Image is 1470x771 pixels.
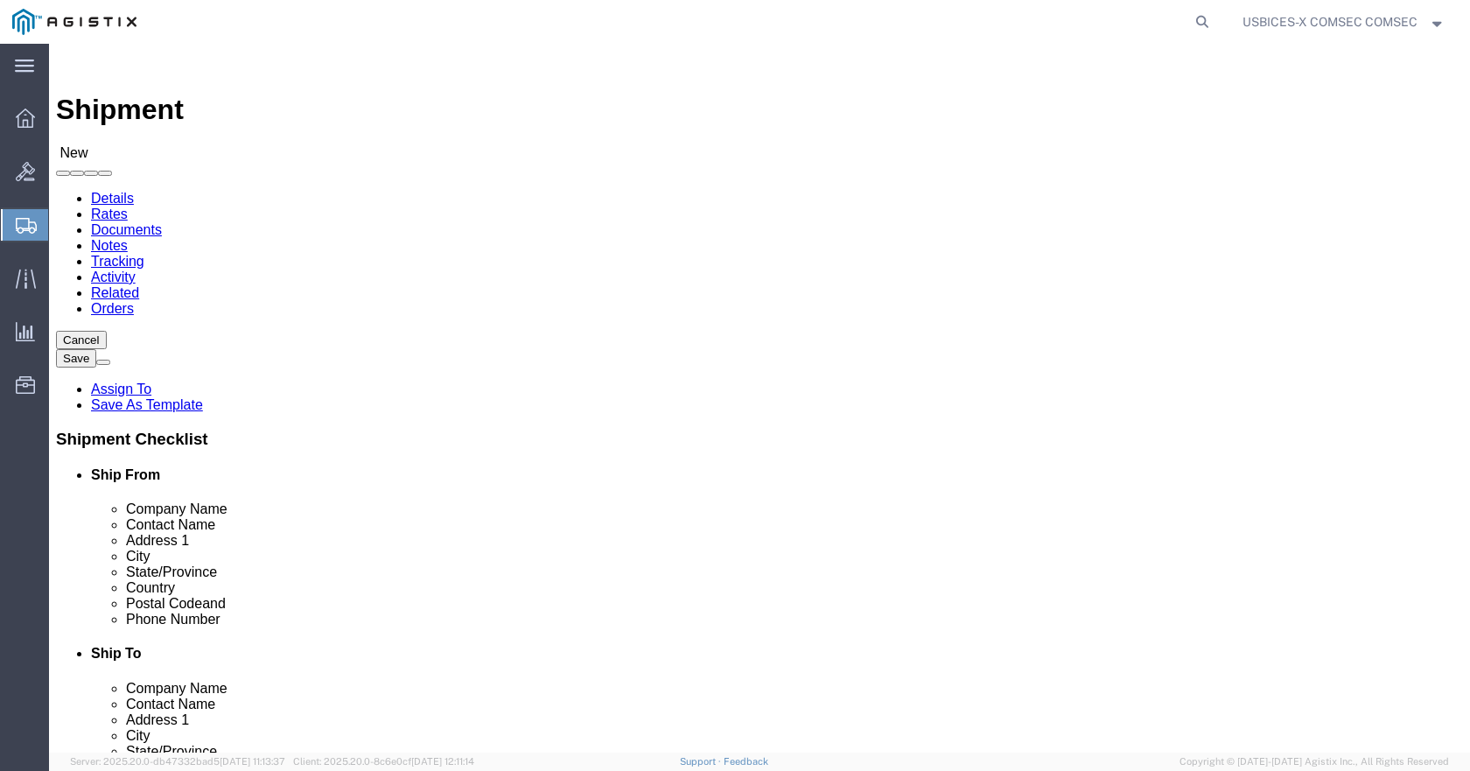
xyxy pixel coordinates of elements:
[12,9,136,35] img: logo
[293,756,474,767] span: Client: 2025.20.0-8c6e0cf
[411,756,474,767] span: [DATE] 12:11:14
[1242,11,1446,32] button: USBICES-X COMSEC COMSEC
[1242,12,1417,32] span: USBICES-X COMSEC COMSEC
[680,756,724,767] a: Support
[220,756,285,767] span: [DATE] 11:13:37
[1179,754,1449,769] span: Copyright © [DATE]-[DATE] Agistix Inc., All Rights Reserved
[724,756,768,767] a: Feedback
[49,44,1470,753] iframe: FS Legacy Container
[70,756,285,767] span: Server: 2025.20.0-db47332bad5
